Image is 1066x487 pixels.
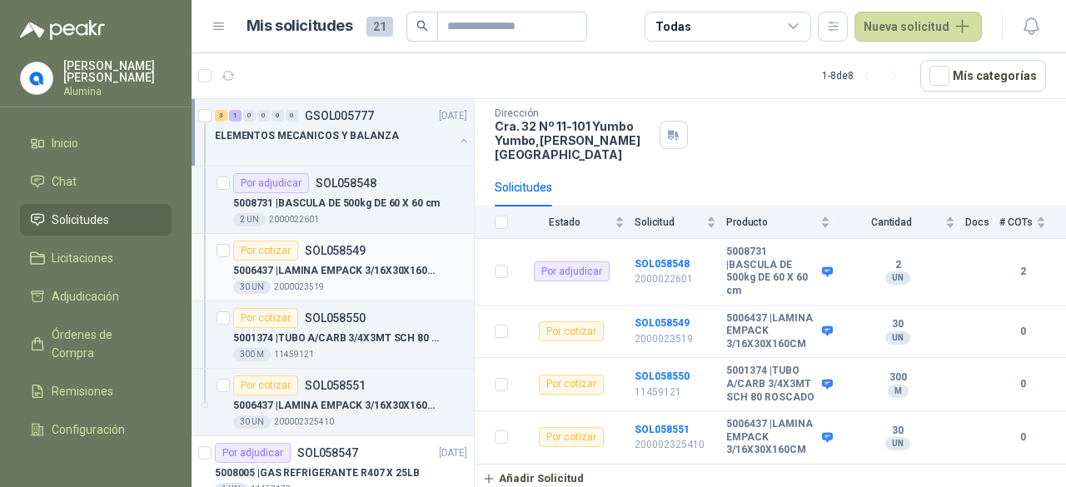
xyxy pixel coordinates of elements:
[233,415,271,429] div: 30 UN
[215,110,227,122] div: 3
[534,261,610,281] div: Por adjudicar
[21,62,52,94] img: Company Logo
[635,331,716,347] p: 2000023519
[518,206,635,239] th: Estado
[840,259,955,272] b: 2
[233,348,271,361] div: 300 M
[52,420,125,439] span: Configuración
[518,216,611,228] span: Estado
[416,20,428,32] span: search
[215,128,399,144] p: ELEMENTOS MECANICOS Y BALANZA
[233,308,298,328] div: Por cotizar
[726,365,818,404] b: 5001374 | TUBO A/CARB 3/4X3MT SCH 80 ROSCADO
[20,242,172,274] a: Licitaciones
[495,107,653,119] p: Dirección
[20,127,172,159] a: Inicio
[305,110,374,122] p: GSOL005777
[726,418,818,457] b: 5006437 | LAMINA EMPACK 3/16X30X160CM
[20,20,105,40] img: Logo peakr
[726,216,817,228] span: Producto
[726,312,818,351] b: 5006437 | LAMINA EMPACK 3/16X30X160CM
[192,369,474,436] a: Por cotizarSOL0585515006437 |LAMINA EMPACK 3/16X30X160CM30 UN200002325410
[495,119,653,162] p: Cra. 32 Nº 11-101 Yumbo Yumbo , [PERSON_NAME][GEOGRAPHIC_DATA]
[635,424,690,435] a: SOL058551
[274,348,314,361] p: 11459121
[999,216,1033,228] span: # COTs
[20,204,172,236] a: Solicitudes
[635,385,716,400] p: 11459121
[316,177,376,189] p: SOL058548
[635,271,716,287] p: 2000022601
[20,375,172,407] a: Remisiones
[52,287,119,306] span: Adjudicación
[539,427,604,447] div: Por cotizar
[635,370,690,382] b: SOL058550
[52,382,113,400] span: Remisiones
[840,216,942,228] span: Cantidad
[192,301,474,369] a: Por cotizarSOL0585505001374 |TUBO A/CARB 3/4X3MT SCH 80 ROSCADO300 M11459121
[635,216,703,228] span: Solicitud
[920,60,1046,92] button: Mís categorías
[271,110,284,122] div: 0
[840,425,955,438] b: 30
[286,110,298,122] div: 0
[247,14,353,38] h1: Mis solicitudes
[539,375,604,395] div: Por cotizar
[999,376,1046,392] b: 0
[965,206,999,239] th: Docs
[999,324,1046,340] b: 0
[233,241,298,261] div: Por cotizar
[63,87,172,97] p: Alumina
[305,312,366,324] p: SOL058550
[726,206,840,239] th: Producto
[635,206,726,239] th: Solicitud
[885,437,910,450] div: UN
[20,414,172,445] a: Configuración
[20,281,172,312] a: Adjudicación
[999,206,1066,239] th: # COTs
[215,106,471,159] a: 3 1 0 0 0 0 GSOL005777[DATE] ELEMENTOS MECANICOS Y BALANZA
[229,110,242,122] div: 1
[495,178,552,196] div: Solicitudes
[635,317,690,329] a: SOL058549
[885,271,910,285] div: UN
[274,415,334,429] p: 200002325410
[52,249,113,267] span: Licitaciones
[439,108,467,124] p: [DATE]
[215,443,291,463] div: Por adjudicar
[305,245,366,256] p: SOL058549
[20,166,172,197] a: Chat
[635,258,690,270] a: SOL058548
[20,319,172,369] a: Órdenes de Compra
[52,172,77,191] span: Chat
[192,166,474,234] a: Por adjudicarSOL0585485008731 |BASCULA DE 500kg DE 60 X 60 cm2 UN2000022601
[840,206,965,239] th: Cantidad
[885,331,910,345] div: UN
[999,430,1046,445] b: 0
[726,246,818,297] b: 5008731 | BASCULA DE 500kg DE 60 X 60 cm
[635,437,716,453] p: 200002325410
[233,173,309,193] div: Por adjudicar
[366,17,393,37] span: 21
[999,264,1046,280] b: 2
[233,196,440,211] p: 5008731 | BASCULA DE 500kg DE 60 X 60 cm
[233,263,441,279] p: 5006437 | LAMINA EMPACK 3/16X30X160CM
[840,371,955,385] b: 300
[888,385,909,398] div: M
[192,234,474,301] a: Por cotizarSOL0585495006437 |LAMINA EMPACK 3/16X30X160CM30 UN2000023519
[233,375,298,395] div: Por cotizar
[63,60,172,83] p: [PERSON_NAME] [PERSON_NAME]
[257,110,270,122] div: 0
[539,321,604,341] div: Por cotizar
[233,330,441,346] p: 5001374 | TUBO A/CARB 3/4X3MT SCH 80 ROSCADO
[243,110,256,122] div: 0
[52,325,156,362] span: Órdenes de Compra
[233,213,266,226] div: 2 UN
[233,398,441,414] p: 5006437 | LAMINA EMPACK 3/16X30X160CM
[840,318,955,331] b: 30
[52,211,109,229] span: Solicitudes
[52,134,78,152] span: Inicio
